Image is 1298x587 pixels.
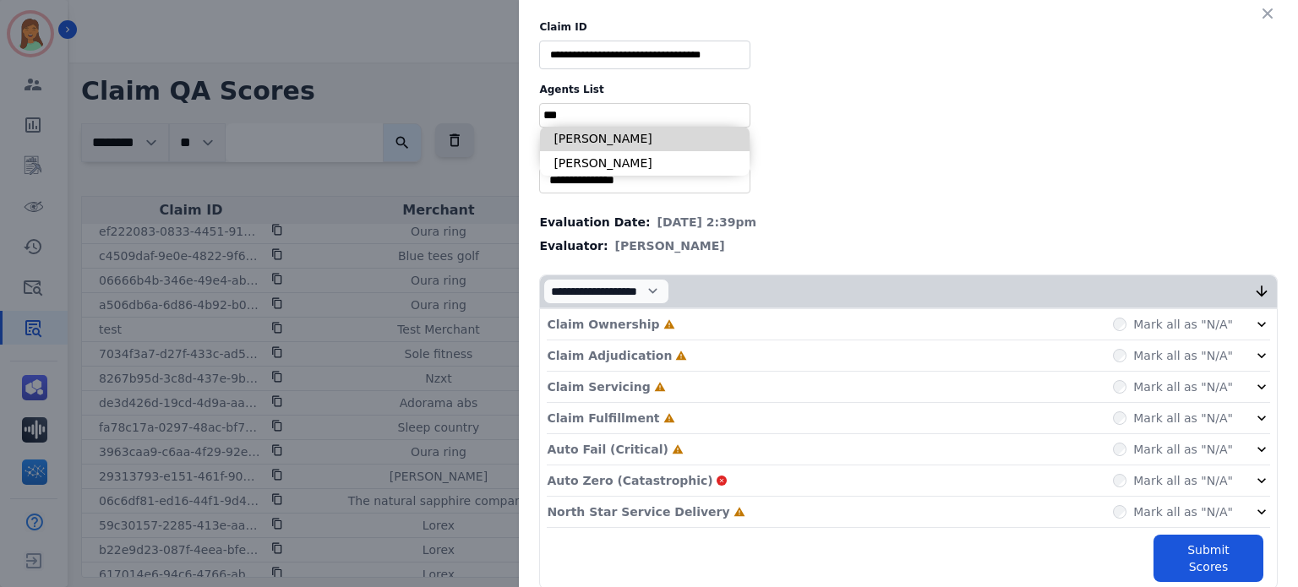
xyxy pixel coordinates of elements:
ul: selected options [543,106,746,124]
p: Claim Servicing [547,378,650,395]
li: [PERSON_NAME] [540,151,750,176]
p: Claim Fulfillment [547,410,659,427]
label: Mark all as "N/A" [1133,316,1233,333]
label: Merchants List [539,148,1278,161]
label: Mark all as "N/A" [1133,347,1233,364]
button: Submit Scores [1153,535,1263,582]
label: Claim ID [539,20,1278,34]
label: Mark all as "N/A" [1133,472,1233,489]
label: Mark all as "N/A" [1133,441,1233,458]
label: Mark all as "N/A" [1133,378,1233,395]
label: Mark all as "N/A" [1133,503,1233,520]
span: [DATE] 2:39pm [657,214,757,231]
p: Claim Ownership [547,316,659,333]
label: Mark all as "N/A" [1133,410,1233,427]
label: Agents List [539,83,1278,96]
p: Auto Fail (Critical) [547,441,668,458]
p: Auto Zero (Catastrophic) [547,472,712,489]
div: Evaluation Date: [539,214,1278,231]
p: Claim Adjudication [547,347,672,364]
div: Evaluator: [539,237,1278,254]
li: [PERSON_NAME] [540,127,750,151]
p: North Star Service Delivery [547,503,729,520]
span: [PERSON_NAME] [615,237,725,254]
ul: selected options [543,171,746,189]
